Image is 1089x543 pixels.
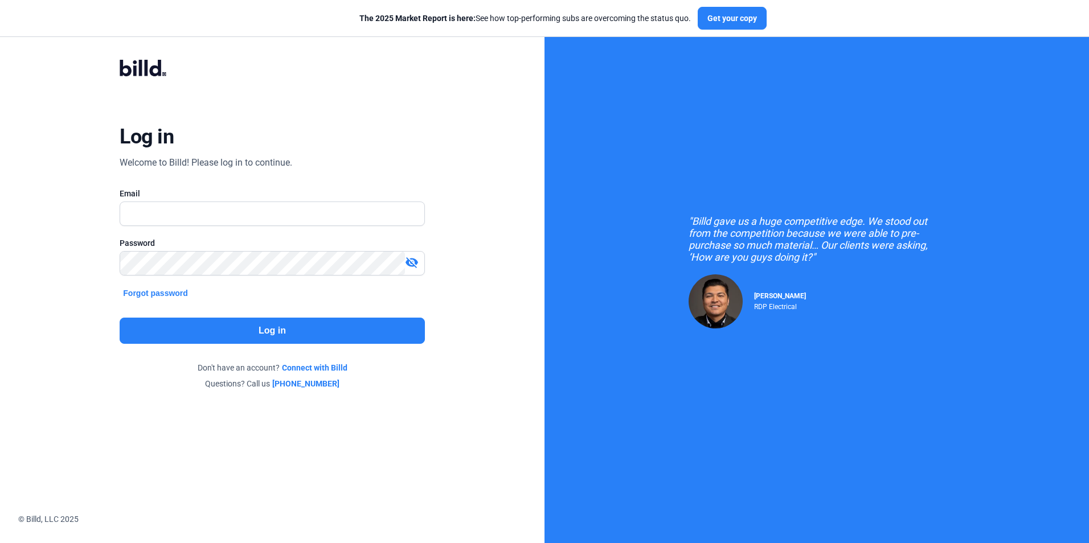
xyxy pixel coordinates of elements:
div: "Billd gave us a huge competitive edge. We stood out from the competition because we were able to... [689,215,945,263]
div: RDP Electrical [754,300,806,311]
button: Get your copy [698,7,767,30]
div: Log in [120,124,174,149]
a: Connect with Billd [282,362,347,373]
button: Forgot password [120,287,191,299]
div: Welcome to Billd! Please log in to continue. [120,156,292,170]
img: Raul Pacheco [689,274,743,328]
div: Email [120,188,424,199]
div: Questions? Call us [120,378,424,389]
button: Log in [120,318,424,344]
span: The 2025 Market Report is here: [359,14,476,23]
span: [PERSON_NAME] [754,292,806,300]
mat-icon: visibility_off [405,256,419,269]
div: Don't have an account? [120,362,424,373]
div: Password [120,237,424,249]
div: See how top-performing subs are overcoming the status quo. [359,13,691,24]
a: [PHONE_NUMBER] [272,378,339,389]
